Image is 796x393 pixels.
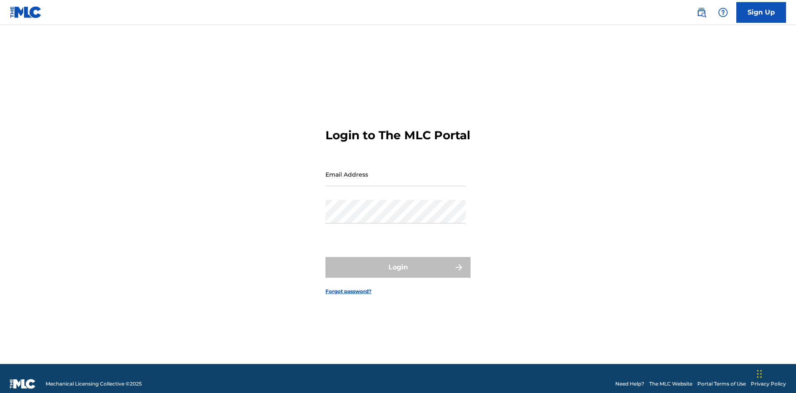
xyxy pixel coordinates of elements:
a: Sign Up [736,2,786,23]
a: Forgot password? [325,288,371,295]
a: Privacy Policy [751,380,786,388]
img: help [718,7,728,17]
img: logo [10,379,36,389]
h3: Login to The MLC Portal [325,128,470,143]
img: MLC Logo [10,6,42,18]
a: The MLC Website [649,380,692,388]
span: Mechanical Licensing Collective © 2025 [46,380,142,388]
div: Help [715,4,731,21]
div: Drag [757,361,762,386]
a: Portal Terms of Use [697,380,746,388]
a: Need Help? [615,380,644,388]
iframe: Chat Widget [755,353,796,393]
img: search [696,7,706,17]
a: Public Search [693,4,710,21]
